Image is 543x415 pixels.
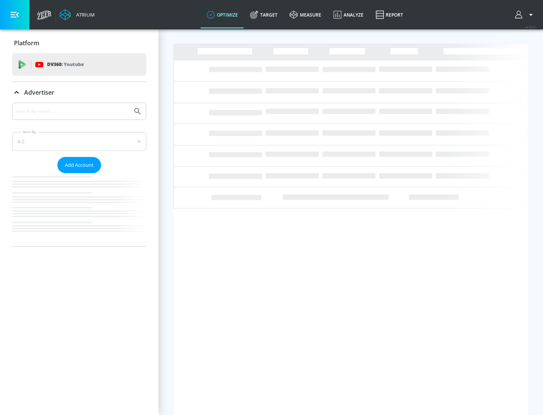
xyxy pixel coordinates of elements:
[47,60,84,69] p: DV360:
[24,88,54,97] p: Advertiser
[12,103,146,246] div: Advertiser
[12,132,146,151] div: A-Z
[73,11,95,18] div: Atrium
[370,1,409,28] a: Report
[12,173,146,246] nav: list of Advertiser
[244,1,284,28] a: Target
[57,157,101,173] button: Add Account
[12,53,146,76] div: DV360: Youtube
[201,1,244,28] a: optimize
[284,1,327,28] a: measure
[12,82,146,103] div: Advertiser
[65,161,94,169] span: Add Account
[64,60,84,68] p: Youtube
[525,25,535,29] span: v 4.32.0
[327,1,370,28] a: Analyze
[15,106,129,116] input: Search by name
[14,39,39,47] p: Platform
[12,32,146,54] div: Platform
[60,9,95,20] a: Atrium
[21,129,38,134] label: Sort By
